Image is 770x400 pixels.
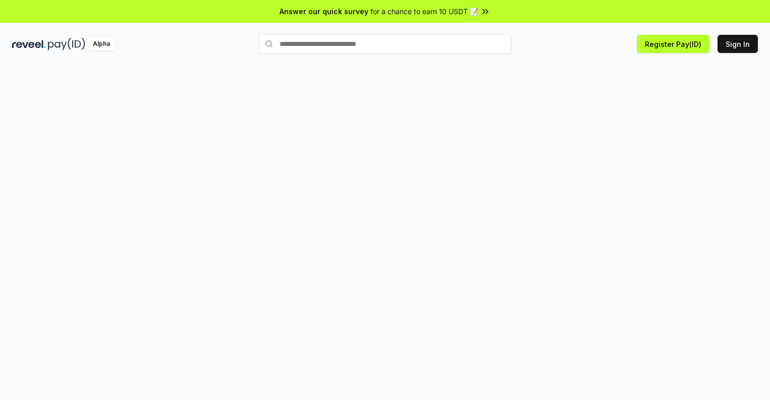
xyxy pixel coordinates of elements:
[280,6,368,17] span: Answer our quick survey
[718,35,758,53] button: Sign In
[370,6,478,17] span: for a chance to earn 10 USDT 📝
[87,38,116,50] div: Alpha
[48,38,85,50] img: pay_id
[12,38,46,50] img: reveel_dark
[637,35,709,53] button: Register Pay(ID)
